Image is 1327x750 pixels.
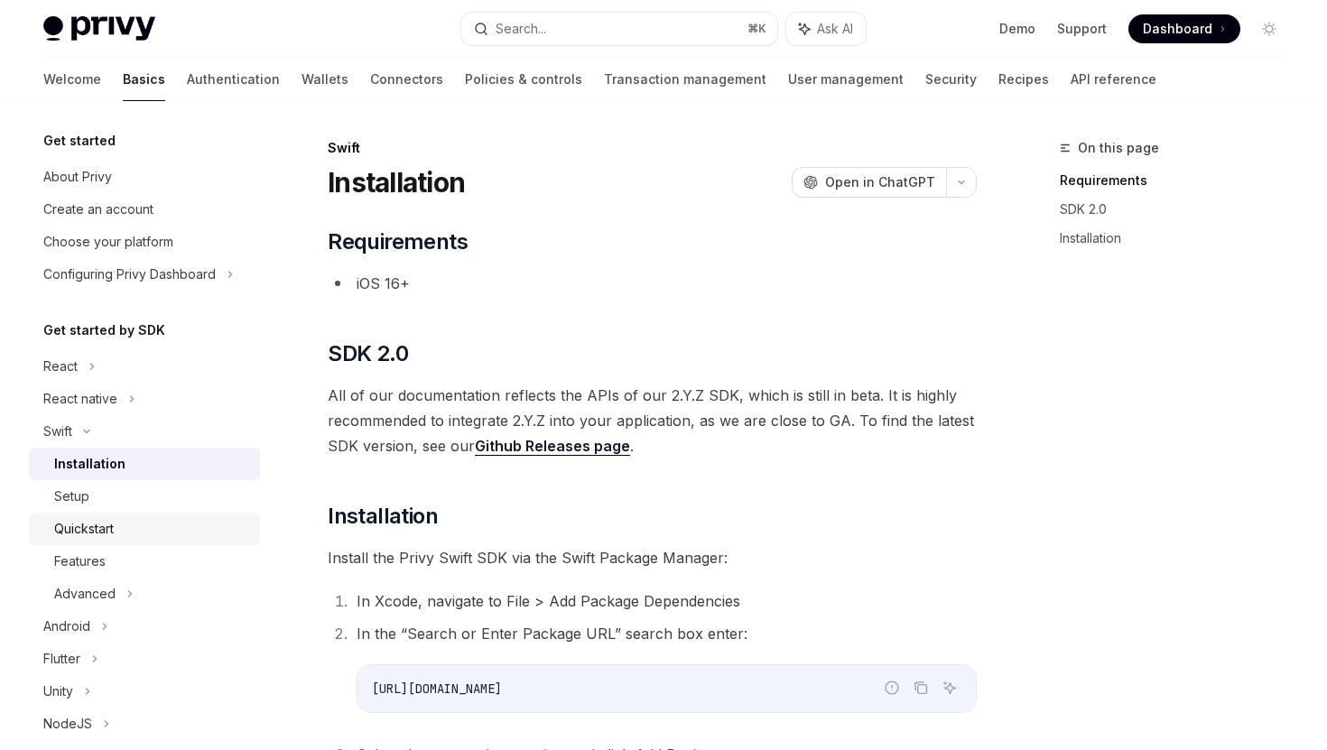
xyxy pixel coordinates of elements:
div: Installation [54,453,125,475]
span: Installation [328,502,438,531]
a: Recipes [998,58,1049,101]
div: Search... [496,18,546,40]
li: In Xcode, navigate to File > Add Package Dependencies [351,588,977,614]
a: Setup [29,480,260,513]
a: Quickstart [29,513,260,545]
a: Requirements [1060,166,1298,195]
a: Policies & controls [465,58,582,101]
div: Choose your platform [43,231,173,253]
span: Install the Privy Swift SDK via the Swift Package Manager: [328,545,977,570]
div: NodeJS [43,713,92,735]
img: light logo [43,16,155,42]
a: Installation [1060,224,1298,253]
span: ⌘ K [747,22,766,36]
span: All of our documentation reflects the APIs of our 2.Y.Z SDK, which is still in beta. It is highly... [328,383,977,458]
div: React [43,356,78,377]
a: Demo [999,20,1035,38]
button: Report incorrect code [880,676,904,699]
button: Copy the contents from the code block [909,676,933,699]
span: Open in ChatGPT [825,173,935,191]
a: Installation [29,448,260,480]
a: Features [29,545,260,578]
div: Advanced [54,583,116,605]
button: Toggle dark mode [1255,14,1284,43]
div: Quickstart [54,518,114,540]
a: Connectors [370,58,443,101]
a: Wallets [302,58,348,101]
a: Authentication [187,58,280,101]
h1: Installation [328,166,465,199]
div: Swift [328,139,977,157]
a: SDK 2.0 [1060,195,1298,224]
a: Transaction management [604,58,766,101]
span: On this page [1078,137,1159,159]
a: Dashboard [1128,14,1240,43]
span: Requirements [328,227,468,256]
button: Search...⌘K [461,13,776,45]
span: SDK 2.0 [328,339,408,368]
div: React native [43,388,117,410]
a: Github Releases page [475,437,630,456]
li: iOS 16+ [328,271,977,296]
span: [URL][DOMAIN_NAME] [372,681,502,697]
li: In the “Search or Enter Package URL” search box enter: [351,621,977,713]
div: Configuring Privy Dashboard [43,264,216,285]
button: Ask AI [786,13,866,45]
div: About Privy [43,166,112,188]
div: Features [54,551,106,572]
button: Open in ChatGPT [792,167,946,198]
a: About Privy [29,161,260,193]
a: Welcome [43,58,101,101]
a: Create an account [29,193,260,226]
div: Android [43,616,90,637]
button: Ask AI [938,676,961,699]
a: Support [1057,20,1107,38]
div: Swift [43,421,72,442]
span: Dashboard [1143,20,1212,38]
a: Security [925,58,977,101]
div: Setup [54,486,89,507]
h5: Get started by SDK [43,319,165,341]
div: Flutter [43,648,80,670]
a: Choose your platform [29,226,260,258]
a: Basics [123,58,165,101]
h5: Get started [43,130,116,152]
a: User management [788,58,904,101]
div: Unity [43,681,73,702]
div: Create an account [43,199,153,220]
span: Ask AI [817,20,853,38]
a: API reference [1071,58,1156,101]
